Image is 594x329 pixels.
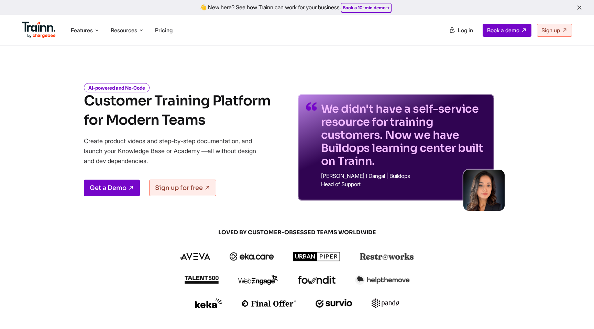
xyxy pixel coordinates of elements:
span: Resources [111,26,137,34]
img: talent500 logo [184,275,219,284]
p: We didn't have a self-service resource for training customers. Now we have Buildops learning cent... [321,102,486,168]
a: Sign up [537,24,572,37]
a: Sign up for free [149,180,216,196]
span: Log in [458,27,473,34]
img: Trainn Logo [22,22,56,38]
img: pando logo [372,298,399,308]
div: 👋 New here? See how Trainn can work for your business. [4,4,590,11]
img: restroworks logo [360,253,414,260]
img: keka logo [195,298,222,308]
img: survio logo [316,299,352,308]
h1: Customer Training Platform for Modern Teams [84,91,271,130]
a: Book a demo [483,24,531,37]
a: Get a Demo [84,180,140,196]
img: finaloffer logo [242,300,296,307]
a: Pricing [155,27,173,34]
p: [PERSON_NAME] I Dangal | Buildops [321,173,486,179]
span: Sign up [541,27,560,34]
span: Book a demo [487,27,519,34]
b: Book a 10-min demo [343,5,386,10]
img: sabina-buildops.d2e8138.png [463,170,505,211]
span: Features [71,26,93,34]
img: foundit logo [297,276,336,284]
img: helpthemove logo [355,275,410,285]
img: quotes-purple.41a7099.svg [306,102,317,111]
img: ekacare logo [230,252,274,261]
img: aveva logo [180,253,210,260]
p: Head of Support [321,181,486,187]
a: Book a 10-min demo→ [343,5,390,10]
a: Log in [445,24,477,36]
p: Create product videos and step-by-step documentation, and launch your Knowledge Base or Academy —... [84,136,266,166]
img: urbanpiper logo [293,252,341,261]
img: webengage logo [238,275,278,285]
span: LOVED BY CUSTOMER-OBSESSED TEAMS WORLDWIDE [132,229,462,236]
i: AI-powered and No-Code [84,83,150,92]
